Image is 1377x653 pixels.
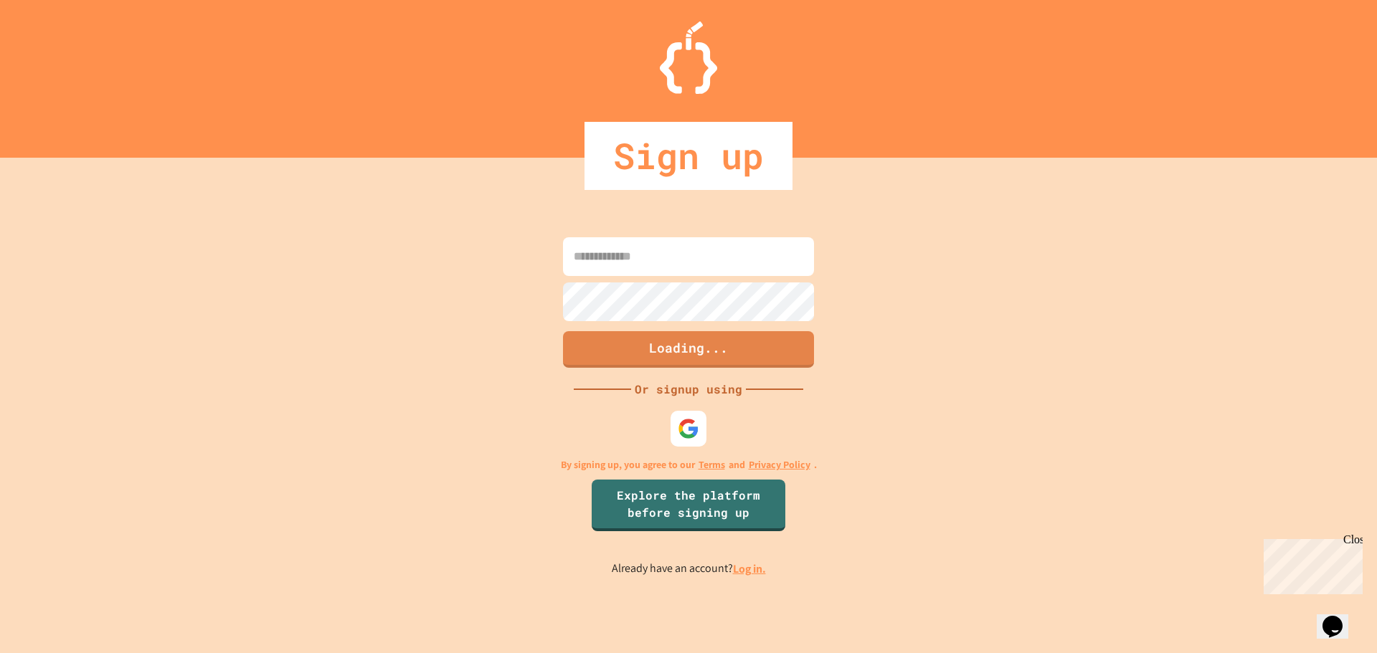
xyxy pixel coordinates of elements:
iframe: chat widget [1317,596,1363,639]
div: Or signup using [631,381,746,398]
a: Log in. [733,561,766,576]
iframe: chat widget [1258,533,1363,594]
img: google-icon.svg [678,418,699,439]
p: Already have an account? [612,560,766,578]
a: Explore the platform before signing up [592,480,785,531]
div: Sign up [585,122,792,190]
a: Terms [699,457,725,472]
button: Loading... [563,331,814,368]
p: By signing up, you agree to our and . [561,457,817,472]
div: Chat with us now!Close [6,6,99,91]
img: Logo.svg [660,22,717,94]
a: Privacy Policy [749,457,810,472]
